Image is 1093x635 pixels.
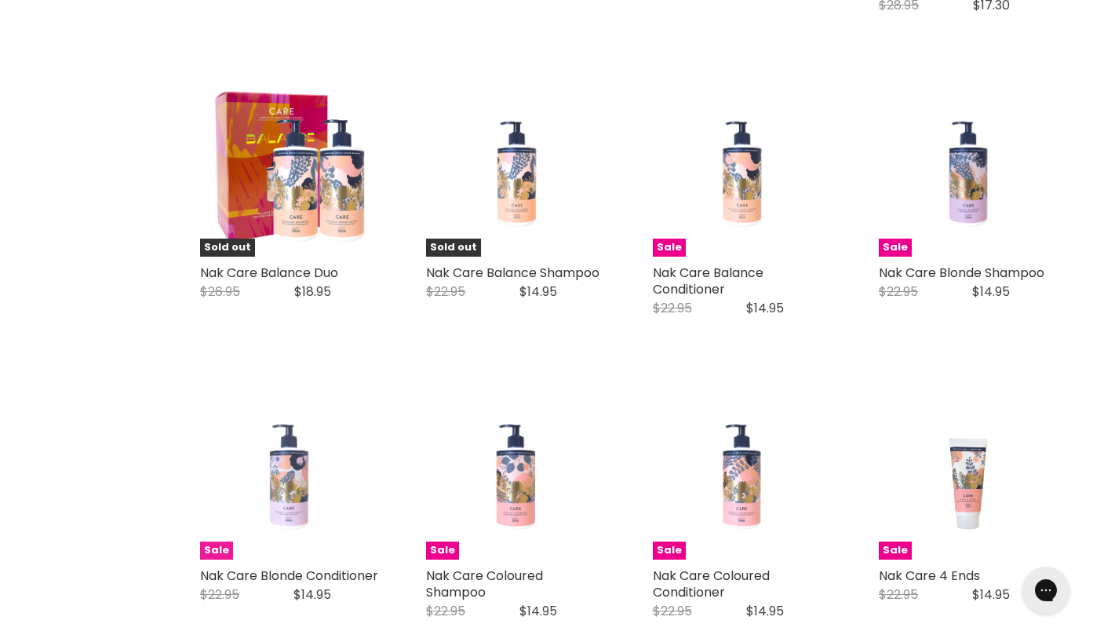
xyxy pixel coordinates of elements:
[519,283,557,301] span: $14.95
[426,78,605,257] a: Nak Care Balance Shampoo Sold out
[200,542,233,560] span: Sale
[426,264,599,282] a: Nak Care Balance Shampoo
[426,283,465,301] span: $22.95
[200,567,378,585] a: Nak Care Blonde Conditioner
[879,264,1044,282] a: Nak Care Blonde Shampoo
[200,78,379,257] img: Nak Care Balance Duo
[426,381,605,560] a: Nak Care Coloured Shampoo Sale
[879,381,1058,560] a: Nak Care 4 Ends Sale
[653,299,692,317] span: $22.95
[426,602,465,620] span: $22.95
[653,381,832,560] a: Nak Care Coloured Conditioner Sale
[879,283,918,301] span: $22.95
[947,78,989,257] img: Nak Care Blonde Shampoo
[200,586,239,604] span: $22.95
[268,381,311,560] img: Nak Care Blonde Conditioner
[200,78,379,257] a: Nak Care Balance Duo Nak Care Balance Duo Sold out
[879,542,912,560] span: Sale
[1015,561,1077,619] iframe: Gorgias live chat messenger
[426,239,481,257] span: Sold out
[426,542,459,560] span: Sale
[426,567,543,601] a: Nak Care Coloured Shampoo
[879,567,980,585] a: Nak Care 4 Ends
[972,586,1010,604] span: $14.95
[519,602,557,620] span: $14.95
[293,586,331,604] span: $14.95
[200,381,379,560] a: Nak Care Blonde Conditioner Sale
[721,78,763,257] img: Nak Care Balance Conditioner
[653,567,770,601] a: Nak Care Coloured Conditioner
[879,239,912,257] span: Sale
[653,542,686,560] span: Sale
[909,381,1028,560] img: Nak Care 4 Ends
[494,78,537,257] img: Nak Care Balance Shampoo
[746,602,784,620] span: $14.95
[294,283,331,301] span: $18.95
[746,299,784,317] span: $14.95
[200,264,338,282] a: Nak Care Balance Duo
[495,381,536,560] img: Nak Care Coloured Shampoo
[653,602,692,620] span: $22.95
[721,381,763,560] img: Nak Care Coloured Conditioner
[653,239,686,257] span: Sale
[200,283,240,301] span: $26.95
[200,239,255,257] span: Sold out
[653,78,832,257] a: Nak Care Balance Conditioner Sale
[879,78,1058,257] a: Nak Care Blonde Shampoo Sale
[879,586,918,604] span: $22.95
[972,283,1010,301] span: $14.95
[653,264,763,298] a: Nak Care Balance Conditioner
